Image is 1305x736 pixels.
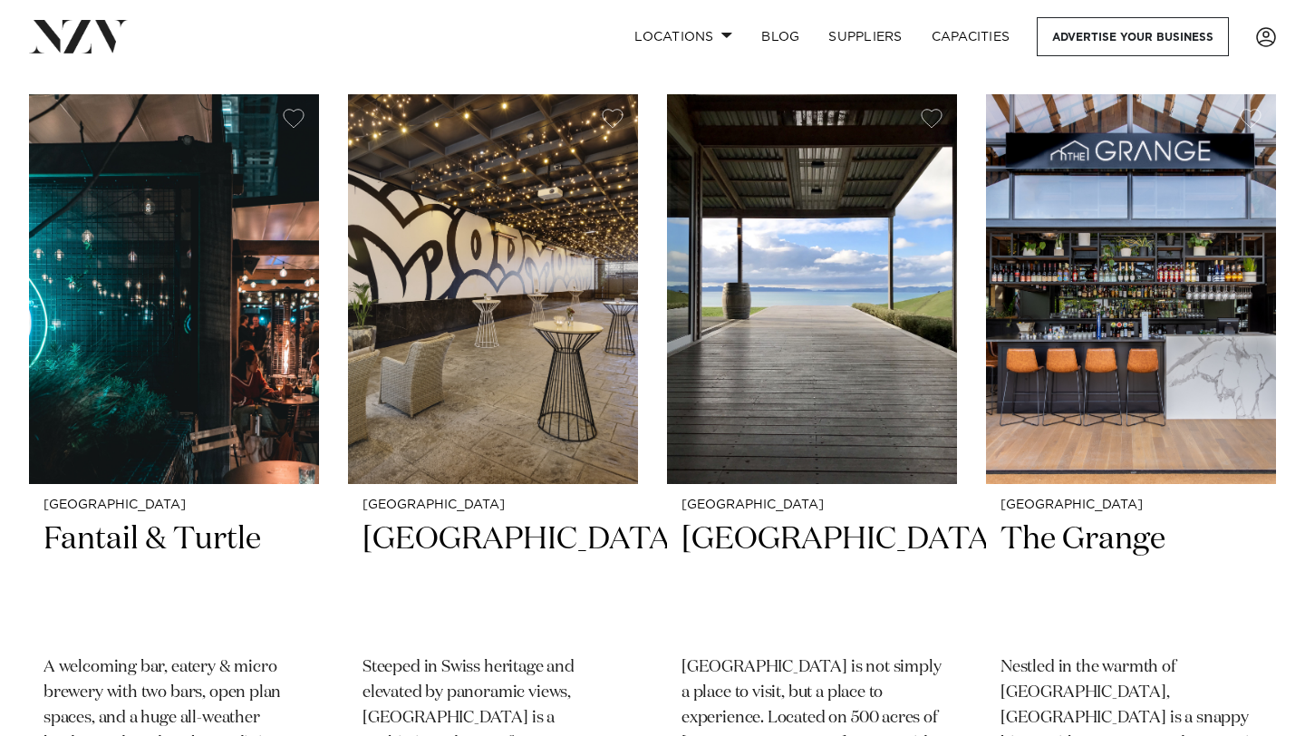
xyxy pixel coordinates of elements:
[814,17,916,56] a: SUPPLIERS
[1000,519,1261,642] h2: The Grange
[747,17,814,56] a: BLOG
[362,499,623,512] small: [GEOGRAPHIC_DATA]
[1000,499,1261,512] small: [GEOGRAPHIC_DATA]
[29,20,128,53] img: nzv-logo.png
[43,519,304,642] h2: Fantail & Turtle
[362,519,623,642] h2: [GEOGRAPHIC_DATA]
[681,499,942,512] small: [GEOGRAPHIC_DATA]
[43,499,304,512] small: [GEOGRAPHIC_DATA]
[620,17,747,56] a: Locations
[681,519,942,642] h2: [GEOGRAPHIC_DATA]
[917,17,1025,56] a: Capacities
[1037,17,1229,56] a: Advertise your business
